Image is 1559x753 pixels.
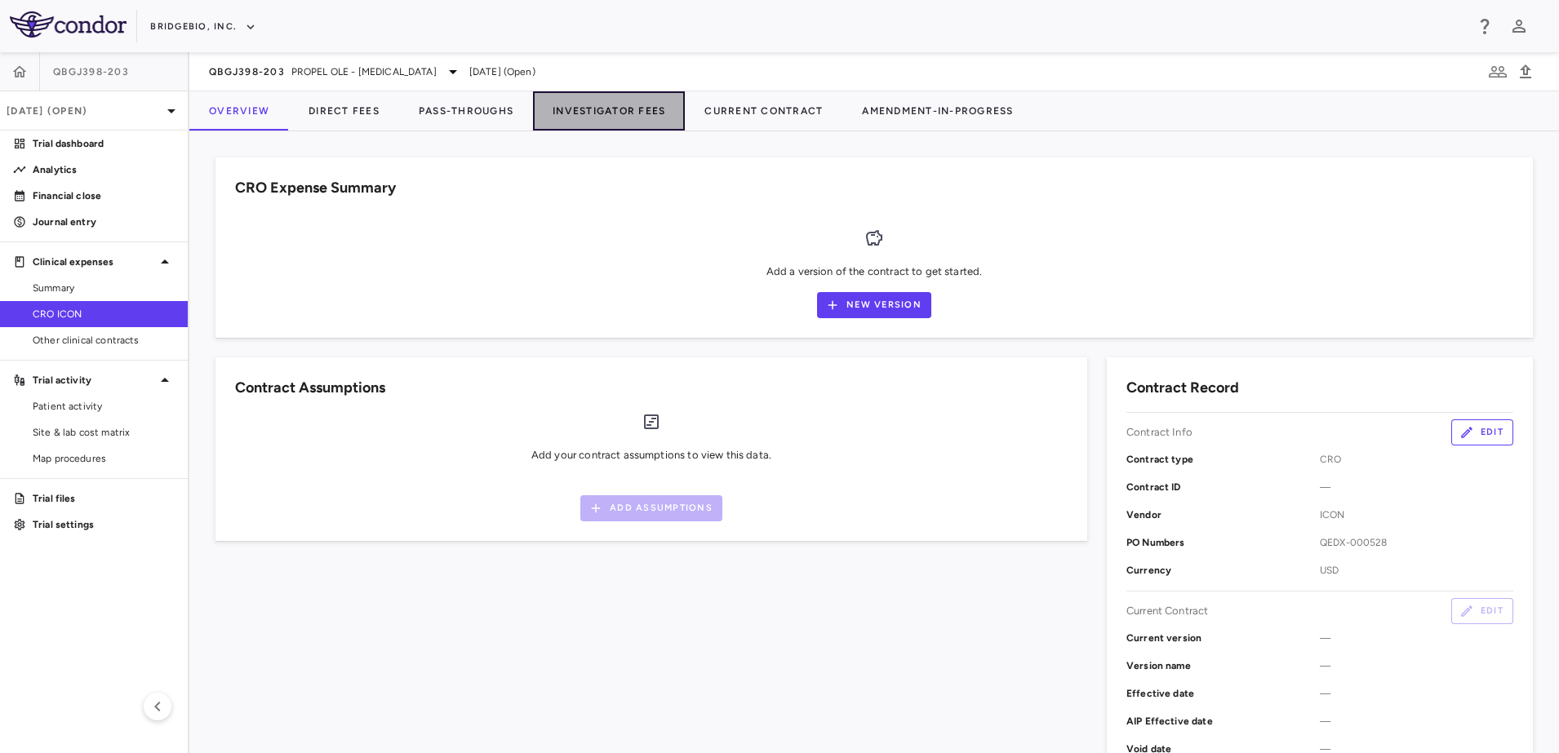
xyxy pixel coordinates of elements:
span: Map procedures [33,451,175,466]
span: Summary [33,281,175,295]
p: Financial close [33,188,175,203]
span: Other clinical contracts [33,333,175,348]
span: ICON [1320,507,1513,522]
span: QEDX-000528 [1320,535,1513,550]
span: QBGJ398-203 [209,65,285,78]
p: Trial dashboard [33,136,175,151]
p: Add a version of the contract to get started. [766,264,983,279]
p: AIP Effective date [1126,714,1320,729]
p: Trial files [33,491,175,506]
span: Patient activity [33,399,175,414]
span: — [1320,631,1513,645]
button: Pass-Throughs [399,91,533,131]
p: Analytics [33,162,175,177]
p: Contract type [1126,452,1320,467]
p: PO Numbers [1126,535,1320,550]
button: Current Contract [685,91,842,131]
span: — [1320,658,1513,673]
span: — [1320,480,1513,494]
p: Vendor [1126,507,1320,522]
span: QBGJ398-203 [53,65,129,78]
span: — [1320,686,1513,701]
button: Amendment-In-Progress [842,91,1033,131]
button: BridgeBio, Inc. [150,14,256,40]
p: Clinical expenses [33,255,155,269]
button: Investigator Fees [533,91,685,131]
h6: Contract Assumptions [235,377,385,399]
p: Current version [1126,631,1320,645]
p: Journal entry [33,215,175,229]
button: New Version [817,292,931,318]
p: Trial activity [33,373,155,388]
img: logo-full-SnFGN8VE.png [10,11,127,38]
span: Site & lab cost matrix [33,425,175,440]
p: Current Contract [1126,604,1208,618]
span: USD [1320,563,1513,578]
p: Currency [1126,563,1320,578]
span: CRO ICON [33,307,175,321]
span: CRO [1320,452,1513,467]
p: Version name [1126,658,1320,673]
button: Overview [189,91,289,131]
h6: CRO Expense Summary [235,177,396,199]
span: [DATE] (Open) [469,64,535,79]
p: [DATE] (Open) [7,104,162,118]
span: PROPEL OLE - [MEDICAL_DATA] [291,64,437,79]
p: Contract Info [1126,425,1193,440]
button: Edit [1451,419,1513,445]
span: — [1320,714,1513,729]
p: Effective date [1126,686,1320,701]
p: Trial settings [33,517,175,532]
button: Direct Fees [289,91,399,131]
p: Contract ID [1126,480,1320,494]
h6: Contract Record [1126,377,1239,399]
p: Add your contract assumptions to view this data. [531,448,771,463]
